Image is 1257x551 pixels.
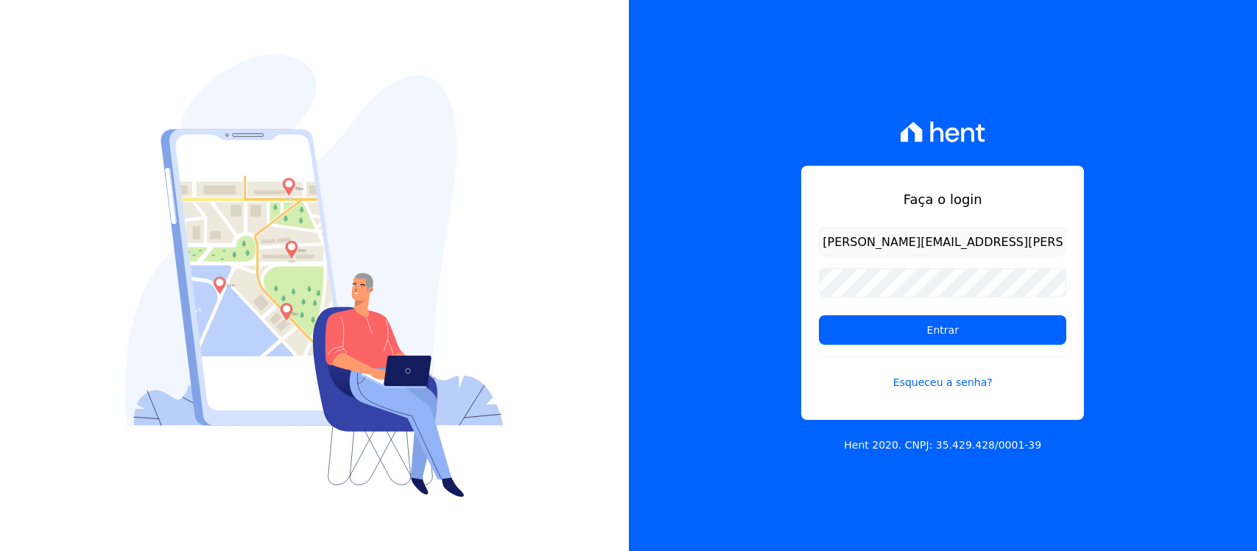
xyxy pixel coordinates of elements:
input: Email [819,227,1066,256]
img: Login [125,55,504,497]
a: Esqueceu a senha? [819,357,1066,390]
input: Entrar [819,315,1066,345]
p: Hent 2020. CNPJ: 35.429.428/0001-39 [844,438,1041,453]
h1: Faça o login [819,189,1066,209]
